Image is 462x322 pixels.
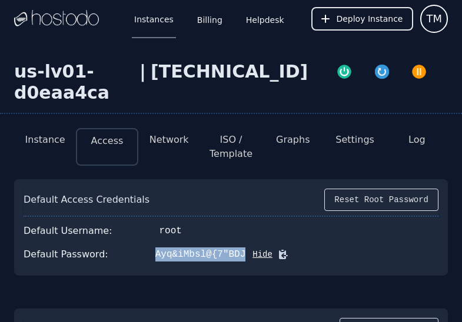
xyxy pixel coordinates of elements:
[374,63,390,80] img: Restart
[151,61,308,103] div: [TECHNICAL_ID]
[426,11,442,27] span: TM
[91,134,124,148] button: Access
[411,63,427,80] img: Power Off
[311,7,413,31] button: Deploy Instance
[149,133,189,147] button: Network
[159,224,182,238] div: root
[25,133,65,147] button: Instance
[14,10,99,28] img: Logo
[24,224,112,238] div: Default Username:
[276,133,310,147] button: Graphs
[324,189,438,211] button: Reset Root Password
[14,61,135,103] div: us-lv01-d0eaa4ca
[24,247,108,261] div: Default Password:
[322,61,359,85] button: Power On
[397,61,434,85] button: Power Off
[210,133,252,161] button: ISO / Template
[135,61,151,103] div: |
[245,249,272,260] button: Hide
[336,13,403,25] span: Deploy Instance
[420,5,448,33] button: User menu
[24,193,149,207] div: Default Access Credentials
[408,133,426,147] button: Log
[335,133,374,147] button: Settings
[360,61,397,85] button: Restart
[336,63,353,80] img: Power On
[155,247,246,261] div: Ayq&iMbsl@{7"BDJ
